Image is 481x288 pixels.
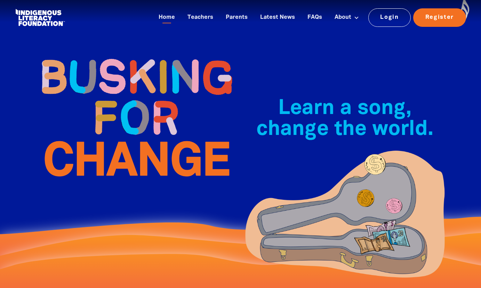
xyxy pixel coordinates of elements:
a: Home [154,12,179,23]
span: Learn a song, change the world. [256,99,433,139]
a: Latest News [256,12,299,23]
a: Login [368,8,411,26]
a: Register [413,8,466,26]
a: Teachers [183,12,217,23]
a: Parents [222,12,252,23]
a: About [330,12,363,23]
a: FAQs [303,12,326,23]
